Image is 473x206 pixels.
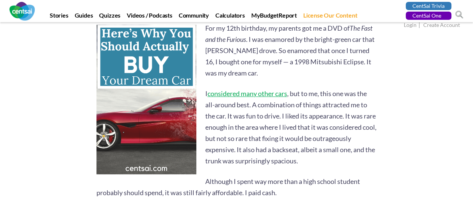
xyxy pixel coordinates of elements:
a: CentSai One [406,12,451,20]
a: CentSai Trivia [406,2,451,10]
img: Here’s Why You Should Actually Buy Your Dream Car [96,25,196,175]
p: Although I spent way more than a high school student probably should spend, it was still fairly a... [96,176,377,198]
em: The Fast and the Furious [205,24,372,43]
a: Community [176,12,212,22]
a: Videos / Podcasts [124,12,175,22]
p: I , but to me, this one was the all-around best. A combination of things attracted me to the car.... [96,88,377,166]
img: CentSai [9,2,35,21]
a: MyBudgetReport [249,12,300,22]
p: For my 12th birthday, my parents got me a DVD of . I was enamored by the bright-green car that [P... [96,22,377,79]
a: Stories [47,12,71,22]
a: considered many other cars [208,89,287,98]
a: Calculators [213,12,248,22]
a: Create Account [423,22,460,30]
a: Guides [72,12,96,22]
span: | [418,21,422,30]
a: License Our Content [301,12,360,22]
a: Login [404,22,417,30]
a: Quizzes [96,12,123,22]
